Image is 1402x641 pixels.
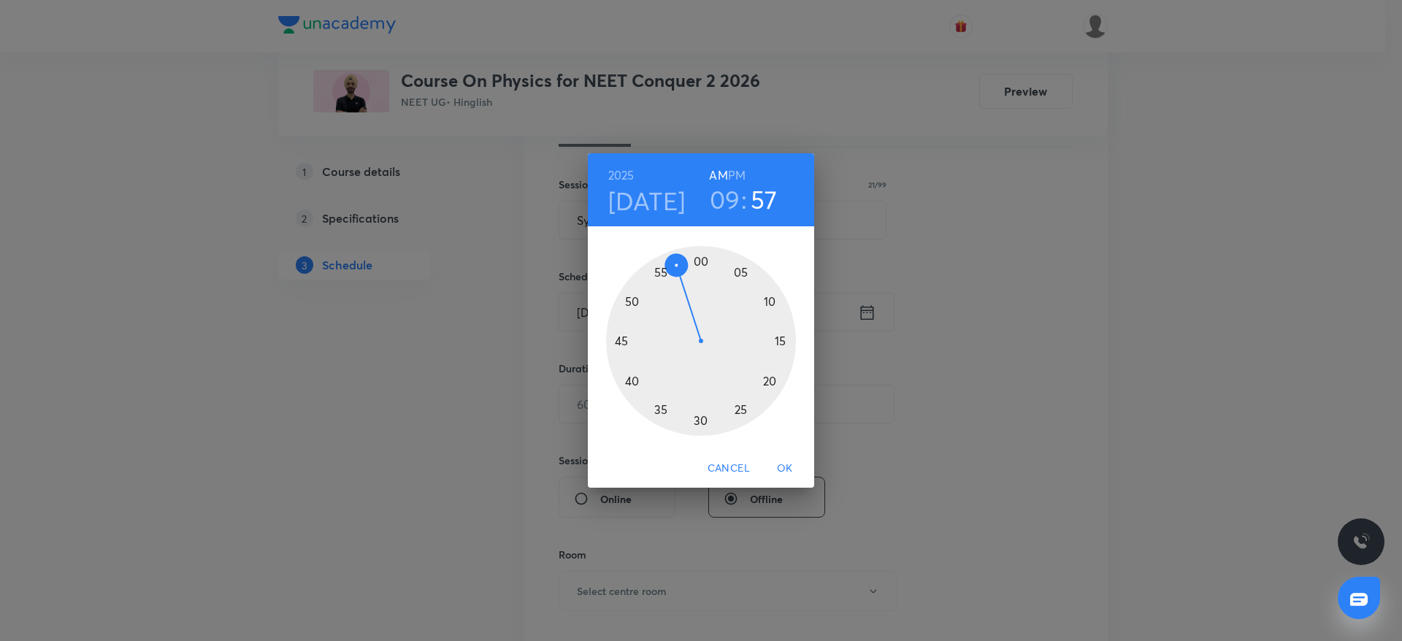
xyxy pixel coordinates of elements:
span: Cancel [708,459,750,477]
button: PM [728,165,746,185]
button: [DATE] [608,185,686,216]
button: Cancel [702,455,756,482]
span: OK [767,459,802,477]
button: AM [709,165,727,185]
h3: : [741,184,747,215]
button: OK [762,455,808,482]
button: 2025 [608,165,635,185]
button: 57 [751,184,778,215]
button: 09 [710,184,740,215]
